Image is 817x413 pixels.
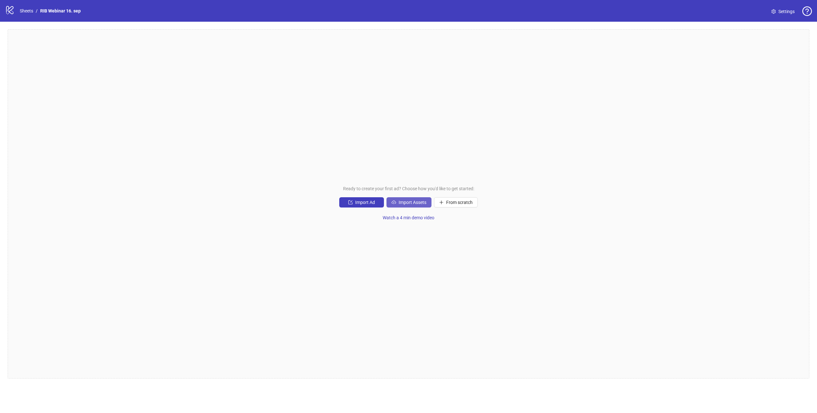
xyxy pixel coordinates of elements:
[434,197,478,207] button: From scratch
[19,7,34,14] a: Sheets
[36,7,38,14] li: /
[771,9,776,14] span: setting
[343,185,474,192] span: Ready to create your first ad? Choose how you'd like to get started:
[348,200,353,205] span: import
[339,197,384,207] button: Import Ad
[39,7,82,14] a: RIB Webinar 16. sep
[392,200,396,205] span: cloud-upload
[355,200,375,205] span: Import Ad
[766,6,800,17] a: Settings
[383,215,434,220] span: Watch a 4 min demo video
[778,8,795,15] span: Settings
[446,200,473,205] span: From scratch
[439,200,444,205] span: plus
[378,213,439,223] button: Watch a 4 min demo video
[386,197,431,207] button: Import Assets
[399,200,426,205] span: Import Assets
[802,6,812,16] span: question-circle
